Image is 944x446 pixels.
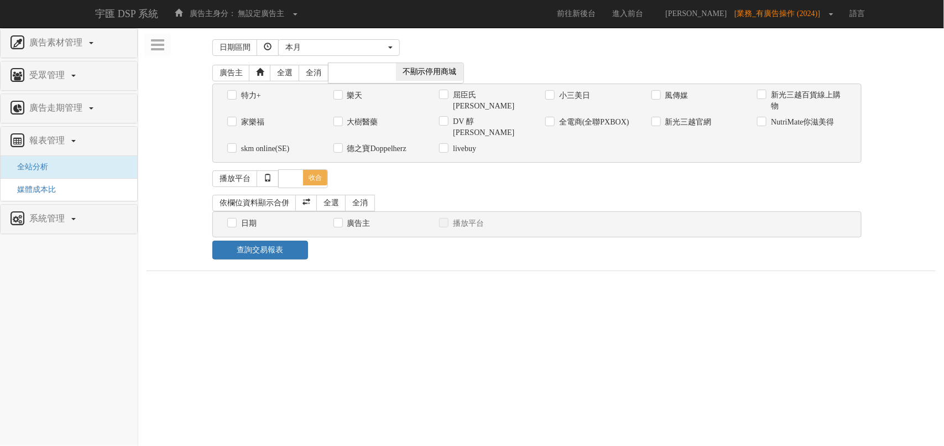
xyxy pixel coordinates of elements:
span: 廣告素材管理 [27,38,88,47]
a: 全消 [299,65,328,81]
label: skm online(SE) [238,143,290,154]
label: 德之寶Doppelherz [345,143,406,154]
label: 屈臣氏[PERSON_NAME] [450,90,529,112]
span: 報表管理 [27,136,70,145]
span: 廣告主身分： [190,9,236,18]
a: 全消 [345,195,375,211]
label: 樂天 [345,90,363,101]
a: 媒體成本比 [9,185,56,194]
div: 本月 [285,42,386,53]
a: 全選 [270,65,300,81]
a: 系統管理 [9,210,129,228]
label: NutriMate你滋美得 [768,117,834,128]
label: 播放平台 [450,218,484,229]
button: 本月 [278,39,400,56]
label: 小三美日 [556,90,590,101]
a: 廣告走期管理 [9,100,129,117]
label: 家樂福 [238,117,264,128]
span: 受眾管理 [27,70,70,80]
label: 大樹醫藥 [345,117,378,128]
label: 風傳媒 [663,90,689,101]
a: 全站分析 [9,163,48,171]
a: 查詢交易報表 [212,241,308,260]
span: 不顯示停用商城 [396,63,463,81]
a: 廣告素材管理 [9,34,129,52]
label: 廣告主 [345,218,371,229]
span: [PERSON_NAME] [660,9,732,18]
span: 系統管理 [27,214,70,223]
label: 全電商(全聯PXBOX) [556,117,629,128]
span: 無設定廣告主 [238,9,285,18]
span: 廣告走期管理 [27,103,88,112]
label: 新光三越官網 [663,117,712,128]
span: 收合 [303,170,327,185]
label: livebuy [450,143,476,154]
span: [業務_有廣告操作 (2024)] [734,9,826,18]
a: 報表管理 [9,132,129,150]
a: 全選 [316,195,346,211]
label: 新光三越百貨線上購物 [768,90,847,112]
label: DV 醇[PERSON_NAME] [450,116,529,138]
label: 日期 [238,218,257,229]
a: 受眾管理 [9,67,129,85]
label: 特力+ [238,90,261,101]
